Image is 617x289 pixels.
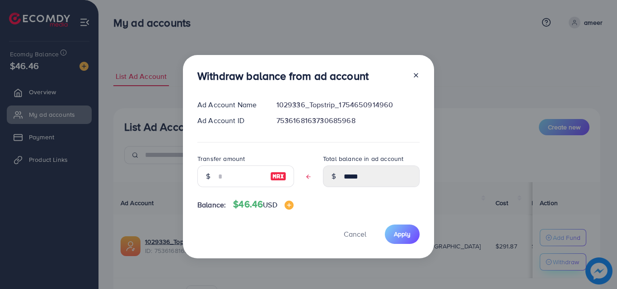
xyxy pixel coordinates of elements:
span: Cancel [344,229,366,239]
img: image [285,201,294,210]
label: Transfer amount [197,154,245,163]
h3: Withdraw balance from ad account [197,69,369,83]
div: Ad Account ID [190,115,269,126]
label: Total balance in ad account [323,154,403,163]
span: USD [263,200,277,210]
img: image [270,171,286,182]
h4: $46.46 [233,199,293,210]
div: Ad Account Name [190,100,269,110]
span: Balance: [197,200,226,210]
span: Apply [394,229,411,239]
div: 1029336_Topstrip_1754650914960 [269,100,427,110]
div: 7536168163730685968 [269,115,427,126]
button: Cancel [332,225,378,244]
button: Apply [385,225,420,244]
